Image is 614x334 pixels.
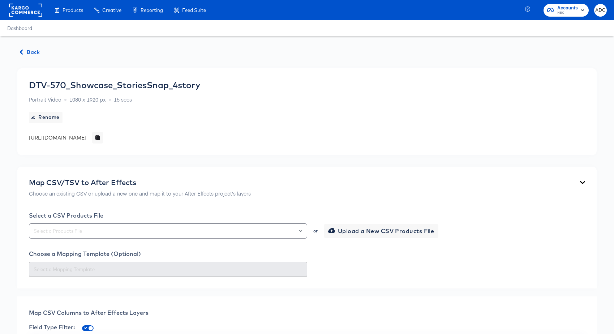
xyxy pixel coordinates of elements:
input: Select a Mapping Template [32,265,304,274]
span: Products [63,7,83,13]
p: Choose an existing CSV or upload a new one and map it to your After Effects project's layers [29,190,251,197]
button: AccountsHBC [544,4,589,17]
span: Accounts [557,4,578,12]
a: Dashboard [7,25,32,31]
button: Open [299,226,302,236]
span: Upload a New CSV Products File [330,226,434,236]
span: 1080 x 1920 px [69,96,106,103]
span: Field Type Filter: [29,324,75,331]
span: Creative [102,7,121,13]
span: Rename [32,113,60,122]
div: Choose a Mapping Template (Optional) [29,250,585,257]
div: DTV-570_Showcase_StoriesSnap_4story [29,80,200,90]
div: or [313,229,318,233]
span: Back [20,48,40,57]
div: [URL][DOMAIN_NAME] [29,134,86,141]
span: HBC [557,10,578,16]
button: Upload a New CSV Products File [324,224,439,238]
div: Map CSV/TSV to After Effects [29,178,251,187]
span: Feed Suite [182,7,206,13]
span: ADC [597,6,604,14]
span: Map CSV Columns to After Effects Layers [29,309,149,316]
div: Select a CSV Products File [29,212,585,219]
button: Rename [29,112,63,123]
button: Back [17,48,43,57]
span: Reporting [141,7,163,13]
button: ADC [594,4,607,17]
span: 15 secs [114,96,132,103]
input: Select a Products File [32,227,304,235]
span: Portrait Video [29,96,61,103]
